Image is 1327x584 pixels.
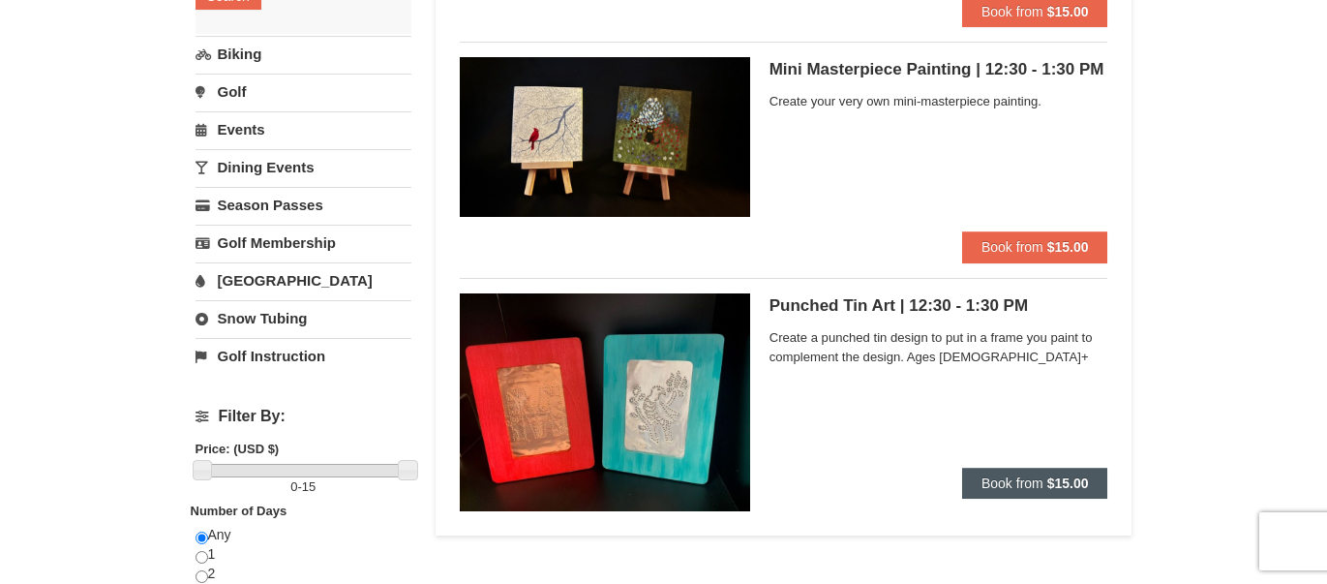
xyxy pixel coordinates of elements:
span: Book from [981,476,1043,491]
span: Book from [981,239,1043,255]
span: Create your very own mini-masterpiece painting. [769,92,1108,111]
h5: Mini Masterpiece Painting | 12:30 - 1:30 PM [769,60,1108,79]
a: Golf Instruction [196,338,411,374]
strong: $15.00 [1047,239,1089,255]
a: [GEOGRAPHIC_DATA] [196,262,411,298]
strong: Number of Days [191,504,287,518]
strong: $15.00 [1047,476,1089,491]
strong: Price: (USD $) [196,442,280,456]
a: Golf Membership [196,225,411,261]
span: Book from [981,4,1043,19]
button: Book from $15.00 [962,468,1108,499]
strong: $15.00 [1047,4,1089,19]
a: Biking [196,36,411,72]
a: Golf [196,74,411,109]
img: 6619869-1399-a357e133.jpg [460,293,750,511]
h4: Filter By: [196,408,411,425]
a: Dining Events [196,149,411,185]
span: 15 [302,479,316,494]
h5: Punched Tin Art | 12:30 - 1:30 PM [769,296,1108,316]
span: Create a punched tin design to put in a frame you paint to complement the design. Ages [DEMOGRAPH... [769,328,1108,367]
a: Snow Tubing [196,300,411,336]
label: - [196,477,411,497]
img: 6619869-1756-9fb04209.png [460,57,750,216]
span: 0 [290,479,297,494]
button: Book from $15.00 [962,231,1108,262]
a: Season Passes [196,187,411,223]
a: Events [196,111,411,147]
